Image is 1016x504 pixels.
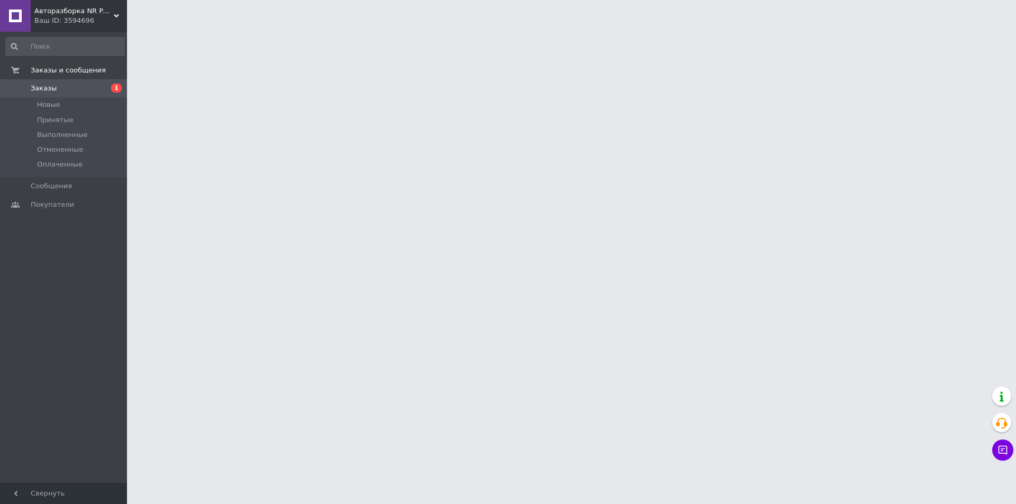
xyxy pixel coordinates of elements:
[37,115,74,125] span: Принятые
[37,130,88,140] span: Выполненные
[111,84,122,93] span: 1
[37,160,83,169] span: Оплаченные
[34,6,114,16] span: Авторазборка NR PARTS
[34,16,127,25] div: Ваш ID: 3594696
[31,84,57,93] span: Заказы
[5,37,125,56] input: Поиск
[992,439,1013,461] button: Чат с покупателем
[31,200,74,209] span: Покупатели
[31,181,72,191] span: Сообщения
[37,100,60,109] span: Новые
[31,66,106,75] span: Заказы и сообщения
[37,145,83,154] span: Отмененные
